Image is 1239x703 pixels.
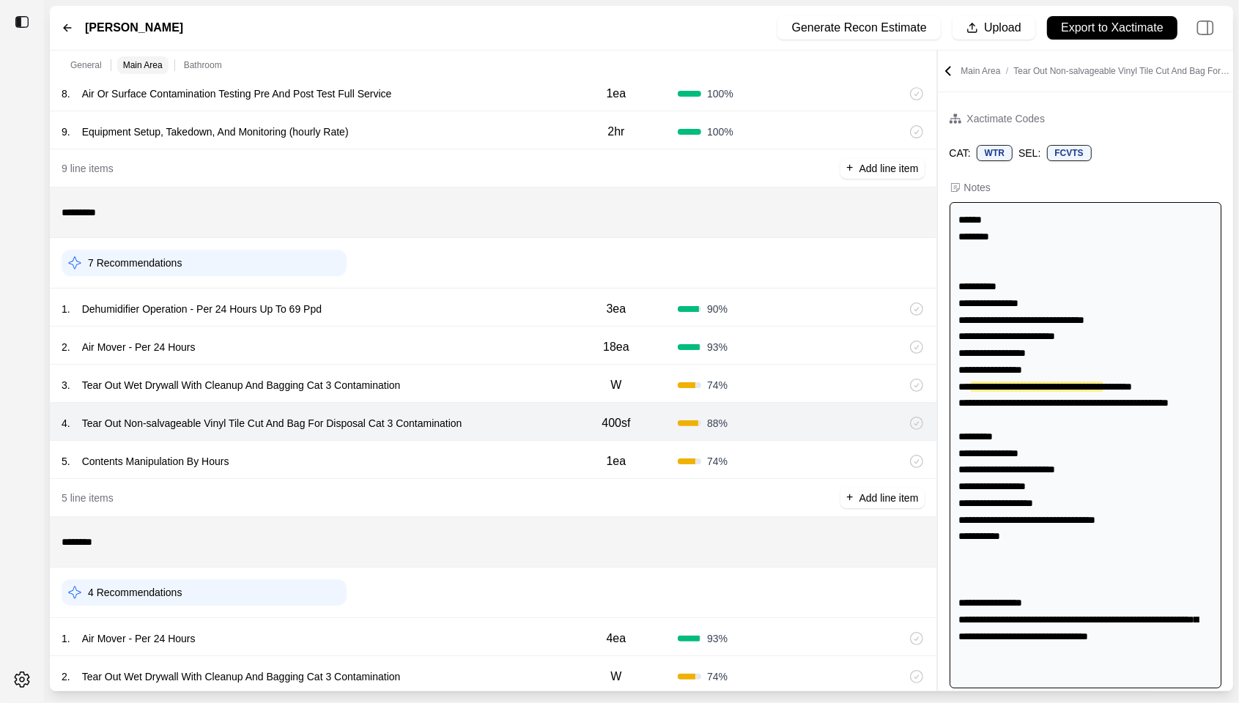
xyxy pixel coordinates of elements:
[76,122,355,142] p: Equipment Setup, Takedown, And Monitoring (hourly Rate)
[961,65,1231,77] p: Main Area
[707,340,728,354] span: 93 %
[1189,12,1221,44] img: right-panel.svg
[1018,146,1040,160] p: SEL:
[62,454,70,469] p: 5 .
[859,491,919,505] p: Add line item
[1061,20,1164,37] p: Export to Xactimate
[62,86,70,101] p: 8 .
[85,19,183,37] label: [PERSON_NAME]
[846,489,853,506] p: +
[607,85,626,103] p: 1ea
[76,299,328,319] p: Dehumidifier Operation - Per 24 Hours Up To 69 Ppd
[62,491,114,505] p: 5 line items
[846,160,853,176] p: +
[88,256,182,270] p: 7 Recommendations
[76,413,468,434] p: Tear Out Non-salvageable Vinyl Tile Cut And Bag For Disposal Cat 3 Contamination
[62,124,70,139] p: 9 .
[953,16,1035,40] button: Upload
[707,631,728,646] span: 93 %
[62,378,70,393] p: 3 .
[977,145,1013,161] div: WTR
[1047,16,1177,40] button: Export to Xactimate
[62,161,114,176] p: 9 line items
[964,180,991,195] div: Notes
[967,110,1046,127] div: Xactimate Codes
[76,628,201,649] p: Air Mover - Per 24 Hours
[62,416,70,431] p: 4 .
[607,123,624,141] p: 2hr
[607,453,626,470] p: 1ea
[707,124,733,139] span: 100 %
[840,488,924,508] button: +Add line item
[62,302,70,316] p: 1 .
[88,585,182,600] p: 4 Recommendations
[777,16,940,40] button: Generate Recon Estimate
[707,669,728,684] span: 74 %
[707,302,728,316] span: 90 %
[76,83,398,104] p: Air Or Surface Contamination Testing Pre And Post Test Full Service
[76,666,407,687] p: Tear Out Wet Drywall With Cleanup And Bagging Cat 3 Contamination
[62,340,70,354] p: 2 .
[950,146,971,160] p: CAT:
[984,20,1021,37] p: Upload
[707,86,733,101] span: 100 %
[76,375,407,395] p: Tear Out Wet Drywall With Cleanup And Bagging Cat 3 Contamination
[70,59,102,71] p: General
[707,416,728,431] span: 88 %
[603,338,629,356] p: 18ea
[610,668,621,685] p: W
[707,454,728,469] span: 74 %
[607,630,626,647] p: 4ea
[15,15,29,29] img: toggle sidebar
[707,378,728,393] span: 74 %
[62,631,70,646] p: 1 .
[840,158,924,179] button: +Add line item
[610,376,621,394] p: W
[792,20,927,37] p: Generate Recon Estimate
[62,669,70,684] p: 2 .
[184,59,222,71] p: Bathroom
[859,161,919,176] p: Add line item
[76,337,201,357] p: Air Mover - Per 24 Hours
[123,59,163,71] p: Main Area
[602,414,630,432] p: 400sf
[1001,66,1014,76] span: /
[76,451,235,472] p: Contents Manipulation By Hours
[1047,145,1092,161] div: FCVTS
[607,300,626,318] p: 3ea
